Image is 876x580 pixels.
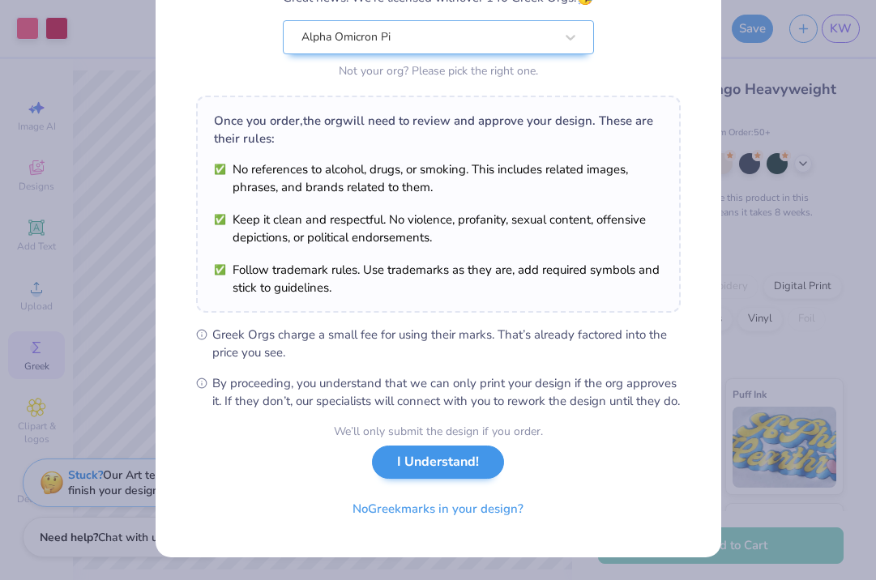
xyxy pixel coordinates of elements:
div: We’ll only submit the design if you order. [334,423,543,440]
button: NoGreekmarks in your design? [339,493,537,526]
div: Not your org? Please pick the right one. [283,62,594,79]
div: Once you order, the org will need to review and approve your design. These are their rules: [214,112,663,147]
li: No references to alcohol, drugs, or smoking. This includes related images, phrases, and brands re... [214,160,663,196]
span: Greek Orgs charge a small fee for using their marks. That’s already factored into the price you see. [212,326,681,361]
li: Follow trademark rules. Use trademarks as they are, add required symbols and stick to guidelines. [214,261,663,296]
span: By proceeding, you understand that we can only print your design if the org approves it. If they ... [212,374,681,410]
li: Keep it clean and respectful. No violence, profanity, sexual content, offensive depictions, or po... [214,211,663,246]
button: I Understand! [372,446,504,479]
